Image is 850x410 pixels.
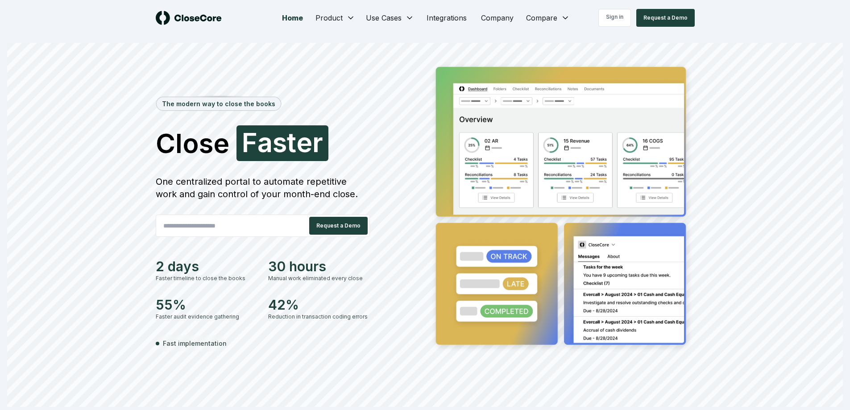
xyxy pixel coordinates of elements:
div: One centralized portal to automate repetitive work and gain control of your month-end close. [156,175,370,200]
img: logo [156,11,222,25]
span: r [312,129,323,156]
button: Product [310,9,361,27]
div: Faster timeline to close the books [156,274,257,282]
span: F [242,129,257,156]
div: 2 days [156,258,257,274]
a: Sign in [598,9,631,27]
div: Manual work eliminated every close [268,274,370,282]
img: Jumbotron [429,61,695,354]
span: a [257,129,273,156]
div: 42% [268,297,370,313]
span: Compare [526,12,557,23]
button: Compare [521,9,575,27]
div: The modern way to close the books [157,97,281,110]
span: Fast implementation [163,339,227,348]
span: Product [315,12,343,23]
span: e [296,129,312,156]
span: Close [156,130,229,157]
div: Faster audit evidence gathering [156,313,257,321]
a: Home [275,9,310,27]
div: Reduction in transaction coding errors [268,313,370,321]
button: Request a Demo [309,217,368,235]
span: Use Cases [366,12,402,23]
a: Company [474,9,521,27]
div: 30 hours [268,258,370,274]
a: Integrations [419,9,474,27]
button: Request a Demo [636,9,695,27]
span: s [273,129,287,156]
div: 55% [156,297,257,313]
button: Use Cases [361,9,419,27]
span: t [287,129,296,156]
